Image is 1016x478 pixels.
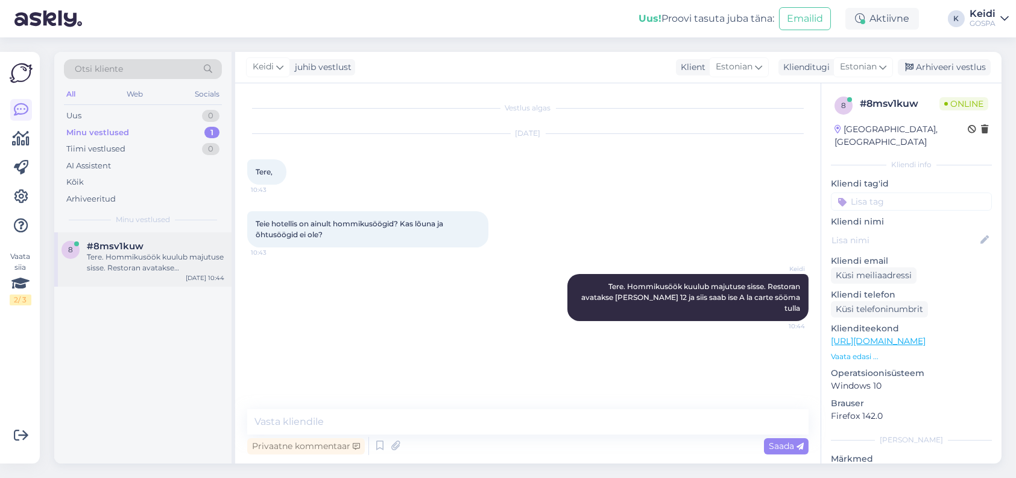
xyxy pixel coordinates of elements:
[835,123,968,148] div: [GEOGRAPHIC_DATA], [GEOGRAPHIC_DATA]
[66,110,81,122] div: Uus
[845,8,919,30] div: Aktiivne
[125,86,146,102] div: Web
[970,19,995,28] div: GOSPA
[639,11,774,26] div: Proovi tasuta juba täna:
[831,367,992,380] p: Operatsioonisüsteem
[202,143,219,155] div: 0
[831,193,992,211] input: Lisa tag
[939,97,988,110] span: Online
[75,63,123,75] span: Otsi kliente
[831,410,992,422] p: Firefox 142.0
[10,251,31,305] div: Vaata siia
[247,128,809,139] div: [DATE]
[831,159,992,170] div: Kliendi info
[204,127,219,139] div: 1
[831,397,992,410] p: Brauser
[716,60,753,74] span: Estonian
[247,438,365,454] div: Privaatne kommentaar
[831,177,992,190] p: Kliendi tag'id
[778,61,830,74] div: Klienditugi
[831,255,992,267] p: Kliendi email
[831,336,926,346] a: [URL][DOMAIN_NAME]
[290,61,352,74] div: juhib vestlust
[66,176,84,188] div: Kõik
[831,234,978,247] input: Lisa nimi
[66,127,129,139] div: Minu vestlused
[251,185,296,194] span: 10:43
[769,441,804,451] span: Saada
[202,110,219,122] div: 0
[831,453,992,465] p: Märkmed
[831,301,928,317] div: Küsi telefoninumbrit
[831,322,992,335] p: Klienditeekond
[860,97,939,111] div: # 8msv1kuw
[676,61,705,74] div: Klient
[66,143,125,155] div: Tiimi vestlused
[10,295,31,305] div: 2 / 3
[10,62,33,84] img: Askly Logo
[970,9,995,19] div: Keidi
[66,160,111,172] div: AI Assistent
[68,245,73,254] span: 8
[639,13,661,24] b: Uus!
[192,86,222,102] div: Socials
[841,101,846,110] span: 8
[779,7,831,30] button: Emailid
[831,267,917,284] div: Küsi meiliaadressi
[251,248,296,257] span: 10:43
[831,380,992,392] p: Windows 10
[898,59,991,75] div: Arhiveeri vestlus
[831,435,992,445] div: [PERSON_NAME]
[64,86,78,102] div: All
[256,219,445,239] span: Teie hotellis on ainult hommikusöögid? Kas lõuna ja õhtusöögid ei ole?
[840,60,877,74] span: Estonian
[760,264,805,273] span: Keidi
[186,273,224,282] div: [DATE] 10:44
[66,193,116,205] div: Arhiveeritud
[831,288,992,301] p: Kliendi telefon
[581,282,802,313] span: Tere. Hommikusöök kuulub majutuse sisse. Restoran avatakse [PERSON_NAME] 12 ja siis saab ise A la...
[247,103,809,113] div: Vestlus algas
[253,60,274,74] span: Keidi
[831,215,992,228] p: Kliendi nimi
[87,252,224,273] div: Tere. Hommikusöök kuulub majutuse sisse. Restoran avatakse [PERSON_NAME] 12 ja siis saab ise A la...
[87,241,144,252] span: #8msv1kuw
[831,351,992,362] p: Vaata edasi ...
[256,167,273,176] span: Tere,
[948,10,965,27] div: K
[760,322,805,331] span: 10:44
[116,214,170,225] span: Minu vestlused
[970,9,1009,28] a: KeidiGOSPA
